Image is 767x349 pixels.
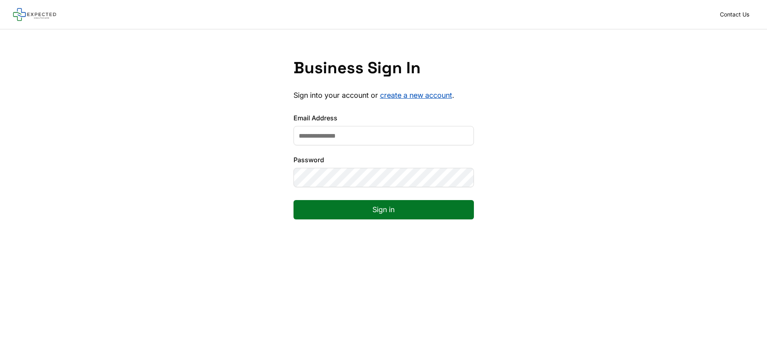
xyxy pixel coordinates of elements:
[380,91,452,99] a: create a new account
[294,200,474,219] button: Sign in
[294,155,474,165] label: Password
[715,9,754,20] a: Contact Us
[294,91,474,100] p: Sign into your account or .
[294,113,474,123] label: Email Address
[294,58,474,78] h1: Business Sign In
